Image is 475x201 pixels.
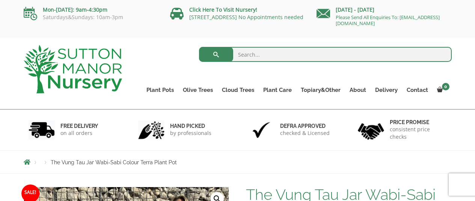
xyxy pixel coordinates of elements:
nav: Breadcrumbs [24,159,452,165]
a: Plant Care [259,85,296,95]
p: Mon-[DATE]: 9am-4:30pm [24,5,159,14]
a: Click Here To Visit Nursery! [189,6,257,13]
a: Plant Pots [142,85,178,95]
span: The Vung Tau Jar Wabi-Sabi Colour Terra Plant Pot [51,159,177,165]
p: consistent price checks [390,126,447,141]
h6: Price promise [390,119,447,126]
img: 4.jpg [358,118,384,141]
a: Contact [402,85,433,95]
a: Olive Trees [178,85,217,95]
a: Cloud Trees [217,85,259,95]
p: on all orders [60,129,98,137]
h6: FREE DELIVERY [60,123,98,129]
h6: hand picked [170,123,211,129]
span: 0 [442,83,449,90]
p: [DATE] - [DATE] [317,5,452,14]
h6: Defra approved [280,123,330,129]
img: logo [24,45,122,93]
img: 3.jpg [248,120,274,139]
p: Saturdays&Sundays: 10am-3pm [24,14,159,20]
a: Delivery [371,85,402,95]
a: Please Send All Enquiries To: [EMAIL_ADDRESS][DOMAIN_NAME] [336,14,440,27]
input: Search... [199,47,452,62]
a: About [345,85,371,95]
a: Topiary&Other [296,85,345,95]
img: 2.jpg [138,120,164,139]
a: 0 [433,85,452,95]
a: [STREET_ADDRESS] No Appointments needed [189,13,303,21]
img: 1.jpg [29,120,55,139]
p: by professionals [170,129,211,137]
p: checked & Licensed [280,129,330,137]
